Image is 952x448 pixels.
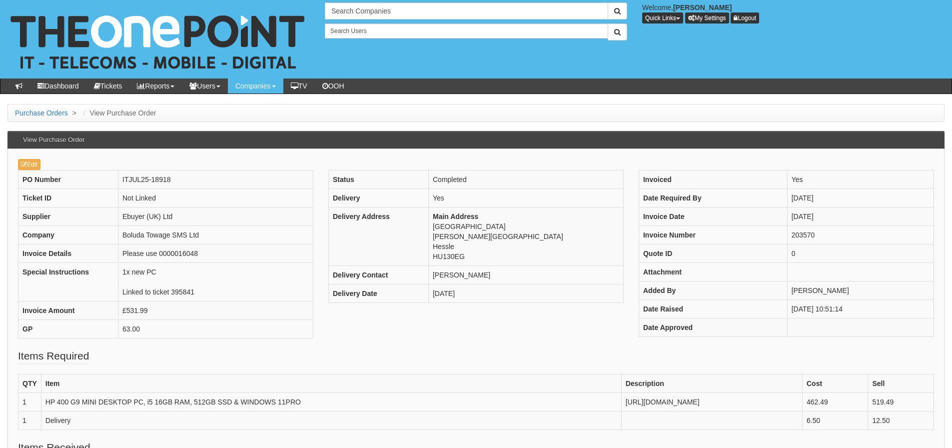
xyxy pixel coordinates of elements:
td: £531.99 [118,301,313,320]
a: Logout [731,12,759,23]
th: Sell [868,374,934,393]
th: Item [41,374,621,393]
td: Completed [428,170,623,189]
th: Date Approved [639,318,787,337]
th: Special Instructions [18,263,118,301]
td: [PERSON_NAME] [428,266,623,284]
td: Please use 0000016048 [118,244,313,263]
td: ITJUL25-18918 [118,170,313,189]
th: QTY [18,374,41,393]
a: Tickets [86,78,130,93]
td: 6.50 [802,411,868,430]
td: Delivery [41,411,621,430]
a: TV [283,78,315,93]
td: [DATE] 10:51:14 [787,300,934,318]
th: Quote ID [639,244,787,263]
td: 203570 [787,226,934,244]
td: [DATE] [787,207,934,226]
th: Delivery Contact [328,266,428,284]
td: 1 [18,393,41,411]
th: GP [18,320,118,338]
th: Attachment [639,263,787,281]
li: View Purchase Order [81,108,156,118]
th: Added By [639,281,787,300]
h3: View Purchase Order [18,131,89,148]
a: Reports [129,78,182,93]
legend: Items Required [18,348,89,364]
td: 462.49 [802,393,868,411]
th: Invoice Amount [18,301,118,320]
th: Delivery Date [328,284,428,303]
th: Invoice Date [639,207,787,226]
input: Search Companies [325,2,608,19]
td: Not Linked [118,189,313,207]
td: [DATE] [428,284,623,303]
th: Invoice Details [18,244,118,263]
input: Search Users [325,23,608,38]
td: 1x new PC Linked to ticket 395841 [118,263,313,301]
th: Date Required By [639,189,787,207]
th: Cost [802,374,868,393]
a: Purchase Orders [15,109,68,117]
div: Welcome, [635,2,952,23]
th: Delivery Address [328,207,428,266]
a: OOH [315,78,352,93]
th: Company [18,226,118,244]
td: Boluda Towage SMS Ltd [118,226,313,244]
b: Main Address [433,212,478,220]
b: [PERSON_NAME] [673,3,732,11]
a: Companies [228,78,283,93]
td: [DATE] [787,189,934,207]
a: Edit [18,159,40,170]
th: Supplier [18,207,118,226]
td: 0 [787,244,934,263]
td: Yes [428,189,623,207]
th: PO Number [18,170,118,189]
button: Quick Links [642,12,683,23]
a: Dashboard [30,78,86,93]
a: My Settings [685,12,729,23]
td: 519.49 [868,393,934,411]
th: Description [621,374,802,393]
td: Ebuyer (UK) Ltd [118,207,313,226]
th: Status [328,170,428,189]
td: 1 [18,411,41,430]
td: 12.50 [868,411,934,430]
th: Date Raised [639,300,787,318]
td: [PERSON_NAME] [787,281,934,300]
th: Delivery [328,189,428,207]
td: HP 400 G9 MINI DESKTOP PC, i5 16GB RAM, 512GB SSD & WINDOWS 11PRO [41,393,621,411]
td: [URL][DOMAIN_NAME] [621,393,802,411]
td: Yes [787,170,934,189]
span: > [70,109,79,117]
th: Ticket ID [18,189,118,207]
th: Invoiced [639,170,787,189]
th: Invoice Number [639,226,787,244]
td: [GEOGRAPHIC_DATA] [PERSON_NAME][GEOGRAPHIC_DATA] Hessle HU130EG [428,207,623,266]
a: Users [182,78,228,93]
td: 63.00 [118,320,313,338]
